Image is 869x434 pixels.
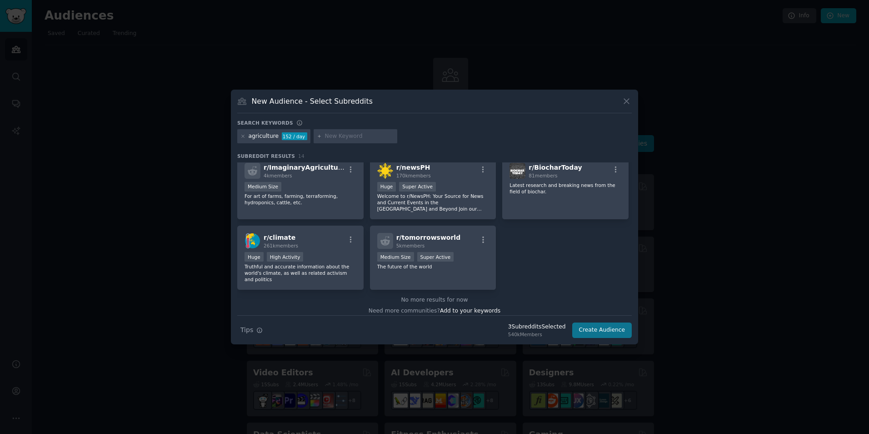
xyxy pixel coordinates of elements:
span: r/ newsPH [396,164,430,171]
button: Create Audience [572,323,632,338]
span: r/ ImaginaryAgriculture [264,164,345,171]
h3: Search keywords [237,120,293,126]
span: 5k members [396,243,425,248]
div: Need more communities? [237,304,632,315]
button: Tips [237,322,266,338]
div: 152 / day [282,132,307,141]
img: newsPH [377,163,393,179]
div: Huge [245,252,264,262]
span: 4k members [264,173,292,178]
div: 540k Members [508,331,566,338]
div: agriculture [249,132,279,141]
p: The future of the world [377,263,489,270]
span: 14 [298,153,305,159]
span: 261k members [264,243,298,248]
span: 170k members [396,173,431,178]
h3: New Audience - Select Subreddits [252,96,373,106]
span: Subreddit Results [237,153,295,159]
span: 81 members [529,173,557,178]
img: BiocharToday [509,163,525,179]
div: 3 Subreddit s Selected [508,323,566,331]
span: Add to your keywords [440,308,500,314]
input: New Keyword [325,132,394,141]
div: High Activity [267,252,304,262]
span: r/ tomorrowsworld [396,234,461,241]
div: Medium Size [377,252,414,262]
span: r/ BiocharToday [529,164,582,171]
p: Latest research and breaking news from the field of biochar. [509,182,621,195]
div: Super Active [399,182,436,192]
div: No more results for now [237,296,632,304]
div: Super Active [417,252,454,262]
div: Medium Size [245,182,281,192]
span: Tips [240,325,253,335]
div: Huge [377,182,396,192]
span: r/ climate [264,234,295,241]
img: climate [245,233,260,249]
p: For art of farms, farming, terraforming, hydroponics, cattle, etc. [245,193,356,206]
p: Truthful and accurate information about the world's climate, as well as related activism and poli... [245,263,356,283]
p: Welcome to r/NewsPH: Your Source for News and Current Events in the [GEOGRAPHIC_DATA] and Beyond ... [377,193,489,212]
